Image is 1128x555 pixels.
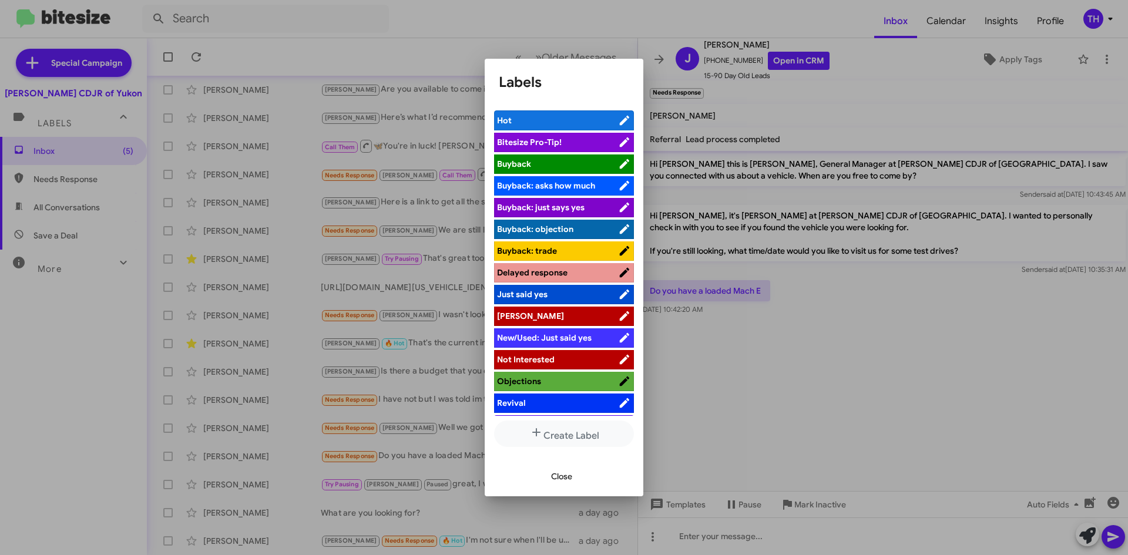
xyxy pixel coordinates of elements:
span: Hot [497,115,512,126]
span: Buyback: just says yes [497,202,585,213]
span: Buyback [497,159,531,169]
span: Not Interested [497,354,555,365]
span: New/Used: Just said yes [497,332,592,343]
span: Bitesize Pro-Tip! [497,137,562,147]
button: Close [542,466,582,487]
span: Buyback: asks how much [497,180,595,191]
span: Buyback: trade [497,245,557,256]
span: Revival [497,398,526,408]
span: Just said yes [497,289,548,300]
span: Close [551,466,572,487]
span: Delayed response [497,267,568,278]
span: Buyback: objection [497,224,573,234]
span: [PERSON_NAME] [497,311,564,321]
h1: Labels [499,73,629,92]
button: Create Label [494,421,634,447]
span: Objections [497,376,541,386]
